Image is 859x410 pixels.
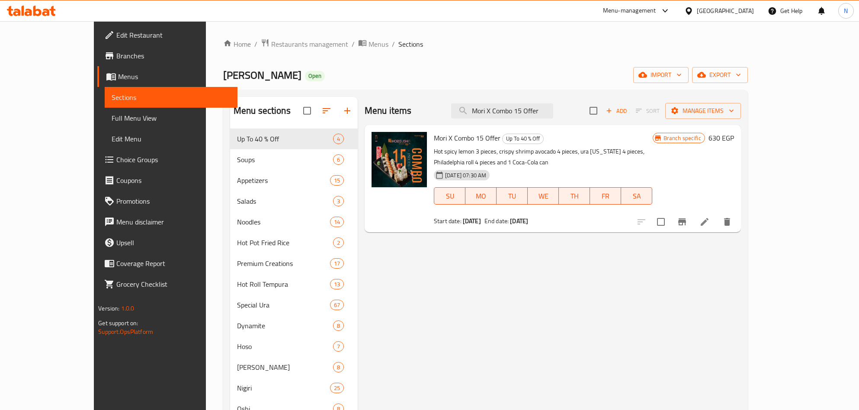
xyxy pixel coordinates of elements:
[333,343,343,351] span: 7
[105,87,237,108] a: Sections
[603,104,630,118] button: Add
[237,196,333,206] div: Salads
[237,175,330,186] div: Appetizers
[116,217,231,227] span: Menu disclaimer
[531,190,555,202] span: WE
[330,175,344,186] div: items
[105,128,237,149] a: Edit Menu
[434,187,465,205] button: SU
[469,190,493,202] span: MO
[230,315,358,336] div: Dynamite8
[237,341,333,352] span: Hoso
[372,132,427,187] img: Mori X Combo 15 Offer
[97,191,237,211] a: Promotions
[230,128,358,149] div: Up To 40 % Off4
[333,156,343,164] span: 6
[116,258,231,269] span: Coverage Report
[97,25,237,45] a: Edit Restaurant
[484,215,509,227] span: End date:
[665,103,741,119] button: Manage items
[330,217,344,227] div: items
[465,187,497,205] button: MO
[237,154,333,165] span: Soups
[316,100,337,121] span: Sort sections
[333,197,343,205] span: 3
[234,104,291,117] h2: Menu sections
[98,303,119,314] span: Version:
[237,217,330,227] span: Noodles
[605,106,628,116] span: Add
[98,326,153,337] a: Support.OpsPlatform
[434,146,652,168] p: Hot spicy lemon 3 pieces, crispy shrimp avocado 4 pieces, ura [US_STATE] 4 pieces, Philadelphia r...
[230,253,358,274] div: Premium Creations17
[330,301,343,309] span: 67
[97,170,237,191] a: Coupons
[298,102,316,120] span: Select all sections
[434,215,462,227] span: Start date:
[97,232,237,253] a: Upsell
[237,320,333,331] span: Dynamite
[116,154,231,165] span: Choice Groups
[333,320,344,331] div: items
[333,239,343,247] span: 2
[230,191,358,211] div: Salads3
[237,134,333,144] span: Up To 40 % Off
[497,187,528,205] button: TU
[708,132,734,144] h6: 630 EGP
[365,104,412,117] h2: Menu items
[503,134,543,144] span: Up To 40 % Off
[699,217,710,227] a: Edit menu item
[261,38,348,50] a: Restaurants management
[271,39,348,49] span: Restaurants management
[398,39,423,49] span: Sections
[116,279,231,289] span: Grocery Checklist
[237,258,330,269] span: Premium Creations
[230,357,358,378] div: [PERSON_NAME]8
[230,336,358,357] div: Hoso7
[223,38,748,50] nav: breadcrumb
[434,131,500,144] span: Mori X Combo 15 Offer
[593,190,618,202] span: FR
[98,317,138,329] span: Get support on:
[333,134,344,144] div: items
[333,196,344,206] div: items
[97,45,237,66] a: Branches
[330,384,343,392] span: 25
[333,154,344,165] div: items
[97,211,237,232] a: Menu disclaimer
[603,104,630,118] span: Add item
[330,258,344,269] div: items
[590,187,621,205] button: FR
[237,362,333,372] span: [PERSON_NAME]
[230,149,358,170] div: Soups6
[121,303,135,314] span: 1.0.0
[97,274,237,295] a: Grocery Checklist
[660,134,705,142] span: Branch specific
[337,100,358,121] button: Add section
[116,175,231,186] span: Coupons
[692,67,748,83] button: export
[562,190,587,202] span: TH
[230,274,358,295] div: Hot Roll Tempura13
[559,187,590,205] button: TH
[392,39,395,49] li: /
[584,102,603,120] span: Select section
[230,211,358,232] div: Noodles14
[116,237,231,248] span: Upsell
[305,72,325,80] span: Open
[97,253,237,274] a: Coverage Report
[237,383,330,393] span: Nigiri
[621,187,652,205] button: SA
[352,39,355,49] li: /
[844,6,848,16] span: N
[330,300,344,310] div: items
[112,113,231,123] span: Full Menu View
[333,135,343,143] span: 4
[672,211,692,232] button: Branch-specific-item
[237,279,330,289] span: Hot Roll Tempura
